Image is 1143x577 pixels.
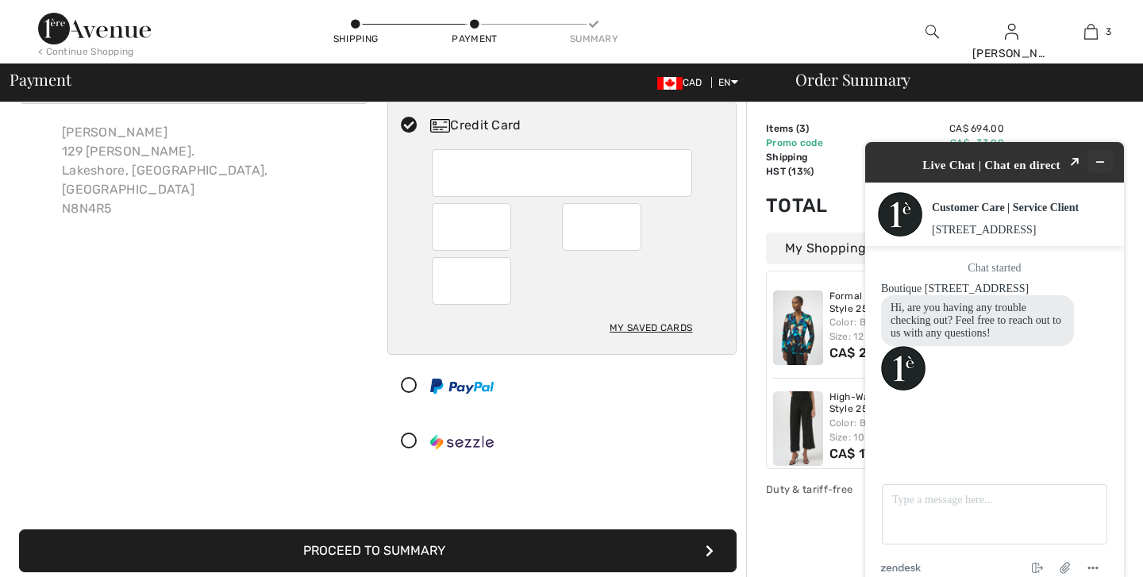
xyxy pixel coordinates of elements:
span: CA$ 175 [829,446,880,461]
a: Formal Long Sleeve Blazer Style 254104 [829,290,998,315]
span: CAD [657,77,709,88]
td: HST (13%) [766,164,852,179]
img: Canadian Dollar [657,77,683,90]
div: [PERSON_NAME] 129 [PERSON_NAME]. Lakeshore, [GEOGRAPHIC_DATA], [GEOGRAPHIC_DATA] N8N4R5 [49,110,368,231]
div: My Shopping Bag ( Items) [766,233,1004,264]
a: High-Waisted Fringe Trousers Style 254147 [829,391,998,416]
span: CA$ 299 [829,345,883,360]
button: Menu [234,436,260,455]
img: PayPal [430,379,494,394]
div: Payment [451,32,498,46]
img: search the website [926,22,939,41]
td: Promo code [766,136,852,150]
div: Credit Card [430,116,725,135]
div: My Saved Cards [610,314,692,341]
div: [PERSON_NAME] [972,45,1050,62]
iframe: Secure Credit Card Frame - Expiration Month [444,209,501,245]
button: End chat [179,436,204,455]
img: 1ère Avenue [38,13,151,44]
img: Sezzle [430,434,494,450]
img: My Bag [1084,22,1098,41]
img: Credit Card [430,119,450,133]
td: Items ( ) [766,121,852,136]
img: My Info [1005,22,1018,41]
div: < Continue Shopping [38,44,134,59]
iframe: Secure Credit Card Frame - CVV [444,263,501,299]
td: Total [766,179,852,233]
div: Shipping [332,32,379,46]
iframe: Find more information here [846,123,1143,577]
div: Summary [570,32,618,46]
span: Payment [10,71,71,87]
span: EN [718,77,738,88]
img: High-Waisted Fringe Trousers Style 254147 [773,391,823,466]
a: Sign In [1005,24,1018,39]
span: Chat [37,11,70,25]
div: Color: Black/Multi Size: 12 [829,315,998,344]
td: CA$ 694.00 [852,121,1004,136]
div: Color: Black Size: 10 [829,416,998,444]
img: Formal Long Sleeve Blazer Style 254104 [773,290,823,365]
iframe: Secure Credit Card Frame - Credit Card Number [444,155,683,191]
span: 3 [799,123,806,134]
div: Duty & tariff-free | Uninterrupted shipping [766,482,1004,497]
button: Proceed to Summary [19,529,737,572]
td: Shipping [766,150,852,164]
div: Order Summary [776,71,1133,87]
span: 3 [1106,25,1111,39]
button: Attach file [206,435,232,456]
iframe: Secure Credit Card Frame - Expiration Year [575,209,631,245]
a: 3 [1052,22,1130,41]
